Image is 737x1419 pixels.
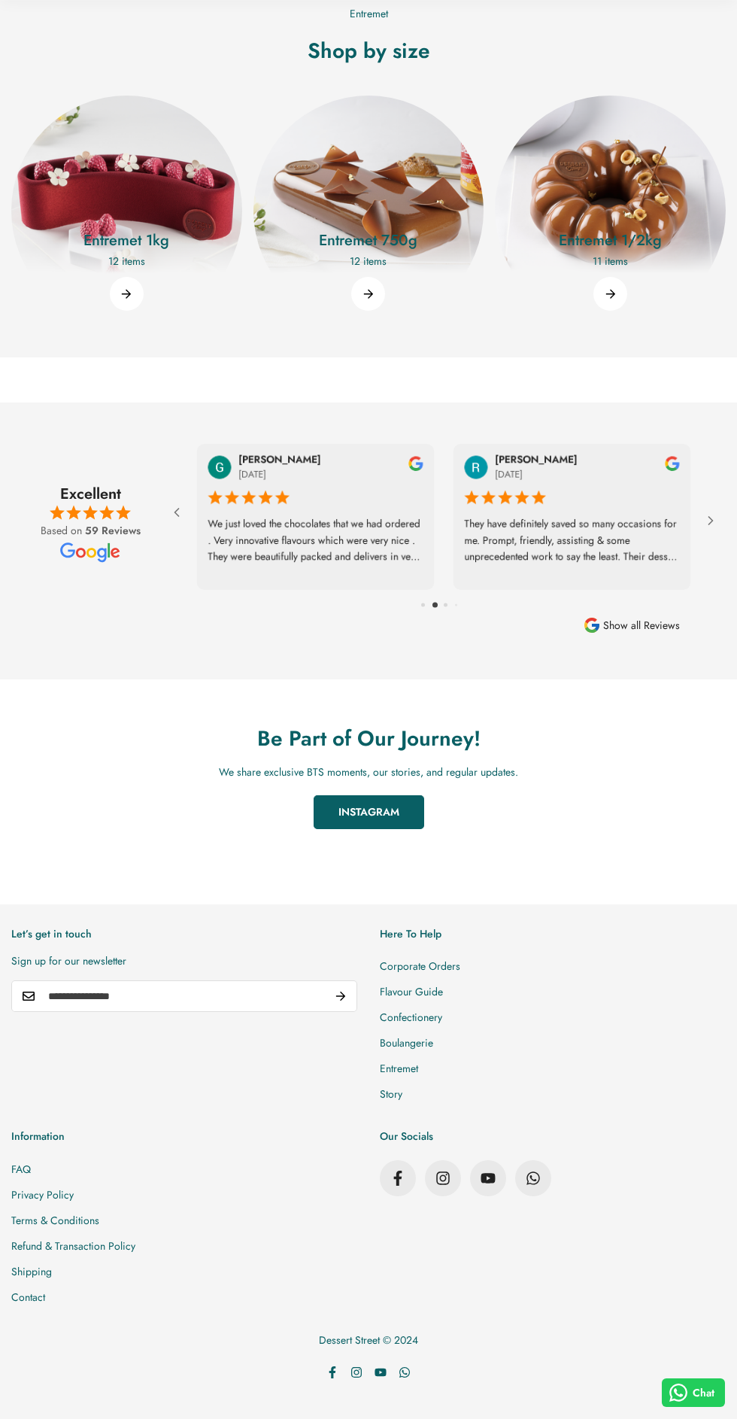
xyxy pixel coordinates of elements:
[495,468,523,483] div: [DATE]
[665,456,679,470] a: review the reviwers
[110,277,144,311] a: Entremet 1kg
[380,1061,418,1076] a: Entremet
[208,455,231,479] img: User Image
[380,927,726,941] h3: Here To Help
[326,1366,338,1378] a: Facebook
[60,487,121,502] div: Excellent
[380,984,443,999] a: Flavour Guide
[11,96,242,327] a: Entremet 1kg
[593,277,627,311] a: Entremet 1/2kg
[208,515,423,564] div: We just loved the chocolates that we had ordered . Very innovative flavours which were very nice ...
[11,1162,31,1177] a: FAQ
[693,1385,714,1401] span: Chat
[380,1010,442,1025] a: Confectionery
[351,277,385,311] a: Entremet 750g
[425,1160,461,1196] a: Instagram
[11,6,726,22] p: Entremet
[11,1187,74,1202] a: Privacy Policy
[268,254,469,269] p: 12 items
[324,980,357,1012] button: Subscribe
[11,725,726,752] h2: Be Part of Our Journey!
[41,524,141,539] div: Based on
[238,468,266,483] div: [DATE]
[495,451,578,468] div: [PERSON_NAME]
[662,1378,726,1407] button: Chat
[26,254,227,269] p: 12 items
[26,229,227,252] a: Entremet 1kg
[464,455,487,479] img: User Image
[380,1035,433,1050] a: Boulangerie
[11,1129,357,1144] h3: Information
[603,617,680,634] span: Show all Reviews
[268,229,469,252] a: Entremet 750g
[380,1160,416,1196] a: Facebook
[515,1160,551,1196] a: WhatsApp
[375,1366,387,1378] a: Youtube
[82,523,141,538] a: 59 Reviews
[399,1366,411,1378] a: WhatsApp
[11,764,726,780] div: We share exclusive BTS moments, our stories, and regular updates.
[11,37,726,65] h2: Shop by size
[583,616,680,634] a: Show all Reviews
[319,1332,418,1348] span: Dessert Street © 2024
[253,96,484,327] a: Entremet 750g
[314,795,424,829] a: Instagram
[11,1213,99,1228] a: Terms & Conditions
[470,1160,506,1196] a: Youtube
[11,927,357,941] h3: Let’s get in touch
[380,959,460,974] a: Corporate Orders
[495,96,726,327] a: Entremet 1/2kg
[380,1086,402,1101] a: Story
[350,1366,362,1378] a: Instagram
[464,515,679,564] div: They have definitely saved so many occasions for me. Prompt, friendly, assisting & some unprecede...
[408,456,423,470] a: review the reviwers
[380,1129,726,1144] h3: Our Socials
[11,1290,45,1305] a: Contact
[238,451,321,468] div: [PERSON_NAME]
[510,254,711,269] p: 11 items
[11,953,357,969] p: Sign up for our newsletter
[11,1264,52,1279] a: Shipping
[11,1238,135,1253] a: Refund & Transaction Policy
[85,523,141,538] b: 59 Reviews
[510,229,711,252] a: Entremet 1/2kg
